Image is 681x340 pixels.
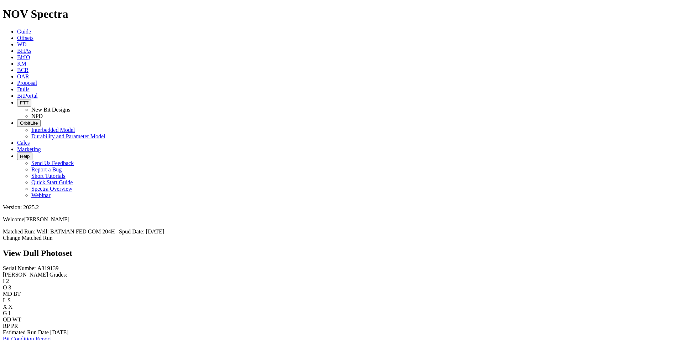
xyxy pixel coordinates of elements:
[17,61,26,67] a: KM
[31,127,75,133] a: Interbedded Model
[9,284,11,290] span: 3
[3,304,7,310] label: X
[20,100,28,105] span: FTT
[3,216,678,223] p: Welcome
[3,272,678,278] div: [PERSON_NAME] Grades:
[17,99,31,107] button: FTT
[31,179,73,185] a: Quick Start Guide
[31,133,105,139] a: Durability and Parameter Model
[37,228,164,235] span: Well: BATMAN FED COM 204H | Spud Date: [DATE]
[11,323,18,329] span: PR
[17,140,30,146] a: Calcs
[3,284,7,290] label: O
[31,173,66,179] a: Short Tutorials
[24,216,69,222] span: [PERSON_NAME]
[50,329,69,335] span: [DATE]
[3,316,11,323] label: OD
[14,291,21,297] span: BT
[3,291,12,297] label: MD
[31,160,74,166] a: Send Us Feedback
[9,310,10,316] span: I
[3,323,10,329] label: RP
[17,153,32,160] button: Help
[31,186,72,192] a: Spectra Overview
[3,235,53,241] a: Change Matched Run
[17,93,38,99] a: BitPortal
[17,48,31,54] a: BHAs
[3,278,5,284] label: I
[3,310,7,316] label: G
[3,228,35,235] span: Matched Run:
[17,35,33,41] a: Offsets
[12,316,21,323] span: WT
[17,73,29,79] a: OAR
[3,7,678,21] h1: NOV Spectra
[37,265,59,271] span: A319139
[17,80,37,86] a: Proposal
[9,304,13,310] span: X
[3,204,678,211] div: Version: 2025.2
[31,113,43,119] a: NPD
[17,119,41,127] button: OrbitLite
[3,329,49,335] label: Estimated Run Date
[17,86,30,92] a: Dulls
[20,154,30,159] span: Help
[17,41,27,47] a: WD
[7,297,11,303] span: S
[17,29,31,35] a: Guide
[3,265,36,271] label: Serial Number
[3,297,6,303] label: L
[31,192,51,198] a: Webinar
[17,146,41,152] a: Marketing
[17,54,30,60] a: BitIQ
[6,278,9,284] span: 2
[20,120,38,126] span: OrbitLite
[31,166,62,172] a: Report a Bug
[3,248,678,258] h2: View Dull Photoset
[31,107,70,113] a: New Bit Designs
[17,67,28,73] a: BCR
